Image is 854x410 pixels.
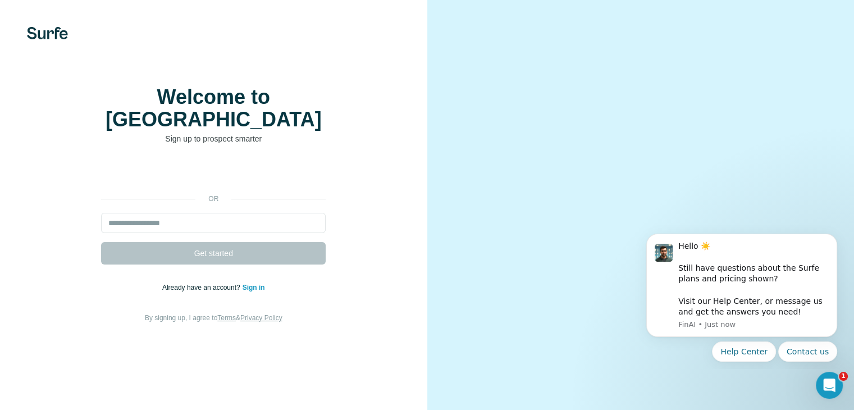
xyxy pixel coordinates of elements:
[629,224,854,368] iframe: Intercom notifications message
[839,372,848,381] span: 1
[195,194,231,204] p: or
[95,161,331,186] iframe: Sign in with Google Button
[816,372,843,399] iframe: Intercom live chat
[243,284,265,291] a: Sign in
[145,314,282,322] span: By signing up, I agree to &
[162,284,243,291] span: Already have an account?
[101,86,326,131] h1: Welcome to [GEOGRAPHIC_DATA]
[217,314,236,322] a: Terms
[27,27,68,39] img: Surfe's logo
[101,133,326,144] p: Sign up to prospect smarter
[240,314,282,322] a: Privacy Policy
